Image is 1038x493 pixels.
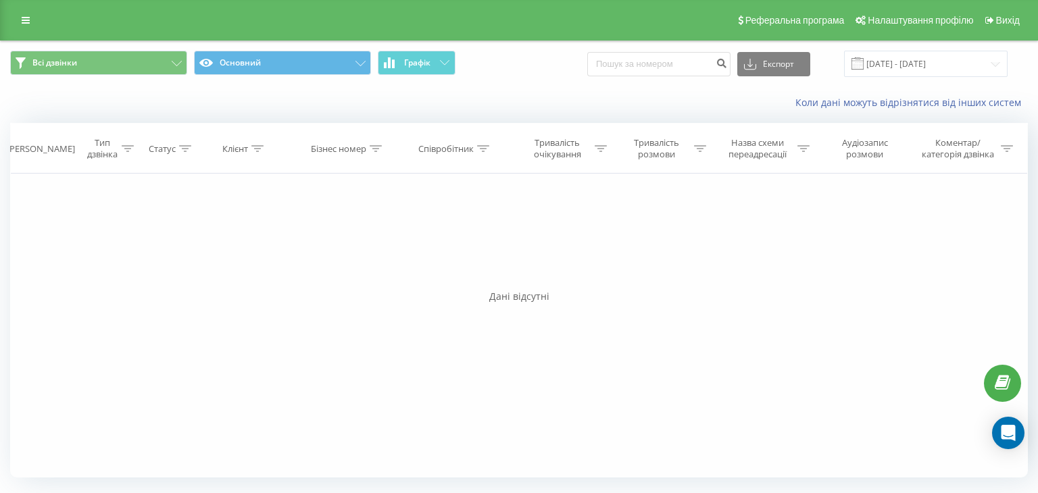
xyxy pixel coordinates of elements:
[10,290,1028,303] div: Дані відсутні
[745,15,845,26] span: Реферальна програма
[918,137,997,160] div: Коментар/категорія дзвінка
[992,417,1024,449] div: Open Intercom Messenger
[7,143,75,155] div: [PERSON_NAME]
[149,143,176,155] div: Статус
[622,137,691,160] div: Тривалість розмови
[222,143,248,155] div: Клієнт
[418,143,474,155] div: Співробітник
[737,52,810,76] button: Експорт
[795,96,1028,109] a: Коли дані можуть відрізнятися вiд інших систем
[378,51,455,75] button: Графік
[404,58,430,68] span: Графік
[825,137,905,160] div: Аудіозапис розмови
[996,15,1020,26] span: Вихід
[32,57,77,68] span: Всі дзвінки
[194,51,371,75] button: Основний
[587,52,731,76] input: Пошук за номером
[311,143,366,155] div: Бізнес номер
[523,137,591,160] div: Тривалість очікування
[722,137,794,160] div: Назва схеми переадресації
[86,137,118,160] div: Тип дзвінка
[868,15,973,26] span: Налаштування профілю
[10,51,187,75] button: Всі дзвінки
